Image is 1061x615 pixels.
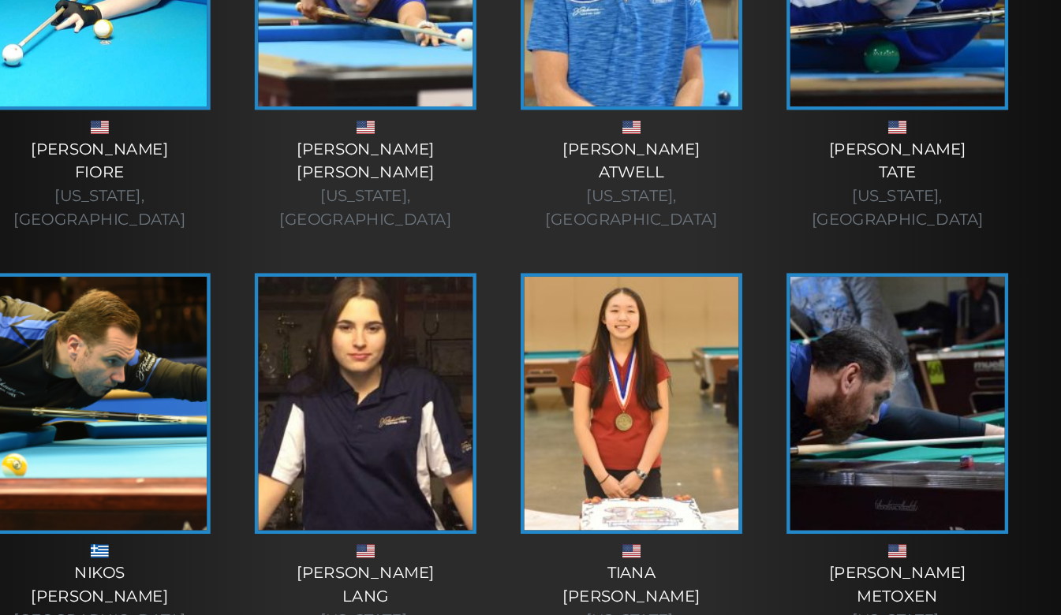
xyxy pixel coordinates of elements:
[788,174,998,259] div: [PERSON_NAME] Tate
[795,300,990,531] img: steve-douglas-225x320.jpg
[788,217,998,259] div: [US_STATE], [GEOGRAPHIC_DATA]
[305,217,515,259] div: [US_STATE], [GEOGRAPHIC_DATA]
[554,300,749,531] img: Tianna-225x320.jpg
[71,300,266,531] img: Nik1-e1573576288880-225x320.png
[305,174,515,259] div: [PERSON_NAME] [PERSON_NAME]
[64,174,274,259] div: [PERSON_NAME] Fiore
[312,300,507,531] img: rachel-lang-pref-e1552941058115-225x320.jpg
[64,217,274,259] div: [US_STATE], [GEOGRAPHIC_DATA]
[547,174,757,259] div: [PERSON_NAME] Atwell
[547,217,757,259] div: [US_STATE], [GEOGRAPHIC_DATA]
